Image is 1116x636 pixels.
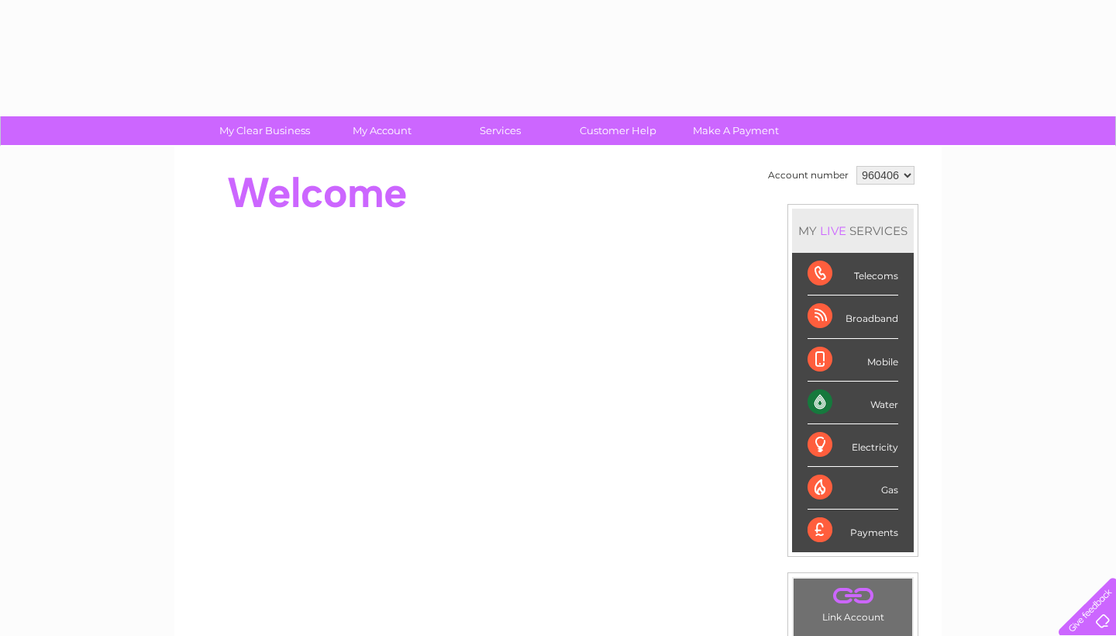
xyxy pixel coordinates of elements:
div: Water [808,382,898,424]
div: Broadband [808,296,898,338]
div: MY SERVICES [792,209,914,253]
div: LIVE [817,223,849,238]
a: My Account [319,116,446,145]
a: Make A Payment [672,116,800,145]
div: Payments [808,510,898,551]
td: Account number [764,162,852,188]
div: Mobile [808,339,898,382]
div: Telecoms [808,253,898,296]
div: Electricity [808,424,898,467]
td: Link Account [793,578,913,627]
a: . [797,582,908,610]
div: Gas [808,467,898,510]
a: Services [436,116,564,145]
a: My Clear Business [201,116,329,145]
a: Customer Help [554,116,682,145]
